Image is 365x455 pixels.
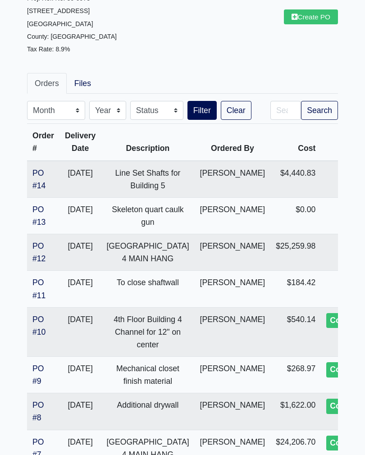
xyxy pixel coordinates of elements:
[284,10,338,25] a: Create PO
[101,198,194,234] td: Skeleton quart caulk gun
[270,394,321,430] td: $1,622.00
[27,46,70,53] small: Tax Rate: 8.9%
[101,235,194,271] td: [GEOGRAPHIC_DATA] 4 MAIN HANG
[270,308,321,357] td: $540.14
[301,101,338,120] button: Search
[101,161,194,198] td: Line Set Shafts for Building 5
[59,271,101,308] td: [DATE]
[270,124,321,161] th: Cost
[67,73,99,94] a: Files
[195,394,271,430] td: [PERSON_NAME]
[32,401,44,423] a: PO #8
[32,205,46,227] a: PO #13
[195,308,271,357] td: [PERSON_NAME]
[27,124,59,161] th: Order #
[59,394,101,430] td: [DATE]
[270,357,321,394] td: $268.97
[101,124,194,161] th: Description
[270,161,321,198] td: $4,440.83
[195,235,271,271] td: [PERSON_NAME]
[195,124,271,161] th: Ordered By
[101,271,194,308] td: To close shaftwall
[27,8,90,15] small: [STREET_ADDRESS]
[27,33,117,41] small: County: [GEOGRAPHIC_DATA]
[270,198,321,234] td: $0.00
[195,357,271,394] td: [PERSON_NAME]
[270,235,321,271] td: $25,259.98
[59,161,101,198] td: [DATE]
[32,242,46,264] a: PO #12
[195,161,271,198] td: [PERSON_NAME]
[195,271,271,308] td: [PERSON_NAME]
[32,278,46,300] a: PO #11
[59,308,101,357] td: [DATE]
[59,357,101,394] td: [DATE]
[101,394,194,430] td: Additional drywall
[101,357,194,394] td: Mechanical closet finish material
[32,169,46,191] a: PO #14
[270,101,301,120] input: Search
[59,235,101,271] td: [DATE]
[27,73,67,94] a: Orders
[270,271,321,308] td: $184.42
[187,101,217,120] button: Filter
[101,308,194,357] td: 4th Floor Building 4 Channel for 12" on center
[59,124,101,161] th: Delivery Date
[221,101,251,120] a: Clear
[195,198,271,234] td: [PERSON_NAME]
[32,364,44,386] a: PO #9
[59,198,101,234] td: [DATE]
[32,315,46,337] a: PO #10
[27,21,93,28] small: [GEOGRAPHIC_DATA]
